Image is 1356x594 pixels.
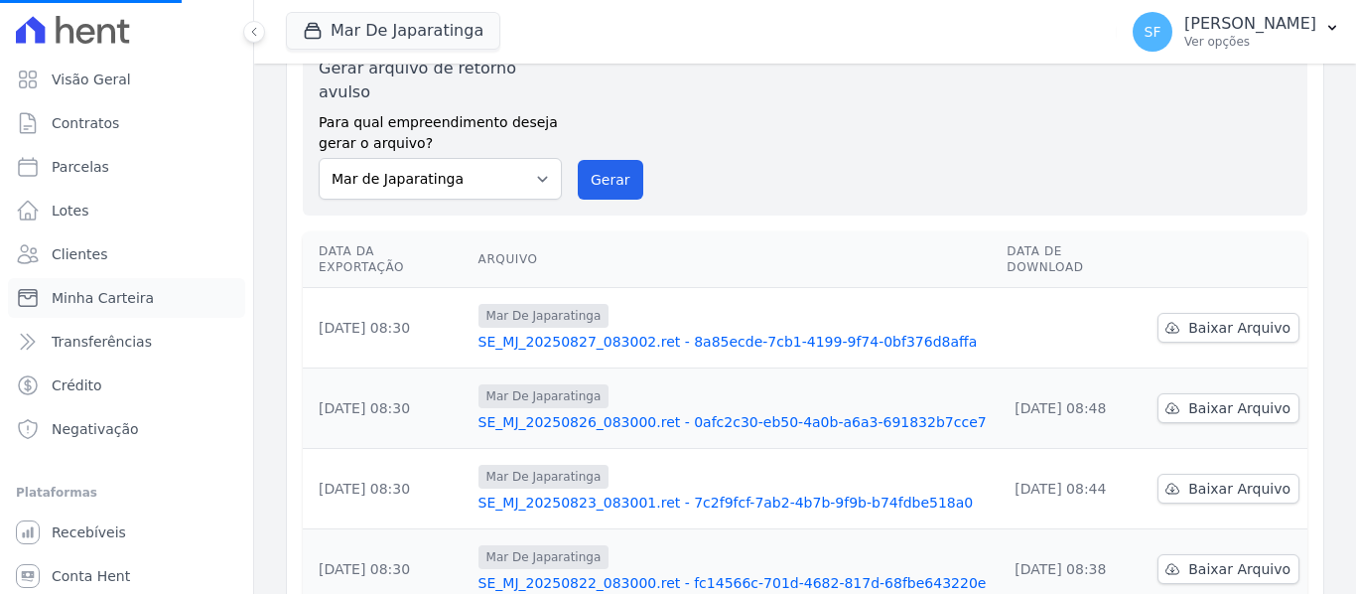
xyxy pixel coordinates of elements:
[52,522,126,542] span: Recebíveis
[1117,4,1356,60] button: SF [PERSON_NAME] Ver opções
[471,231,1000,288] th: Arquivo
[478,384,610,408] span: Mar De Japaratinga
[999,231,1150,288] th: Data de Download
[1157,474,1299,504] a: Baixar Arquivo
[16,481,237,505] div: Plataformas
[303,369,471,449] td: [DATE] 08:30
[478,465,610,489] span: Mar De Japaratinga
[1188,559,1290,579] span: Baixar Arquivo
[999,449,1150,529] td: [DATE] 08:44
[303,231,471,288] th: Data da Exportação
[286,12,500,50] button: Mar De Japaratinga
[52,332,152,352] span: Transferências
[999,369,1150,449] td: [DATE] 08:48
[52,113,119,133] span: Contratos
[1157,393,1299,423] a: Baixar Arquivo
[52,288,154,308] span: Minha Carteira
[8,278,245,318] a: Minha Carteira
[303,288,471,369] td: [DATE] 08:30
[52,244,107,264] span: Clientes
[578,160,643,200] button: Gerar
[478,545,610,569] span: Mar De Japaratinga
[8,322,245,362] a: Transferências
[478,332,992,352] a: SE_MJ_20250827_083002.ret - 8a85ecde-7cb1-4199-9f74-0bf376d8affa
[8,103,245,143] a: Contratos
[8,191,245,230] a: Lotes
[303,449,471,529] td: [DATE] 08:30
[1184,14,1316,34] p: [PERSON_NAME]
[1157,313,1299,343] a: Baixar Arquivo
[1188,479,1290,499] span: Baixar Arquivo
[52,201,89,221] span: Lotes
[8,234,245,274] a: Clientes
[1188,318,1290,338] span: Baixar Arquivo
[8,513,245,552] a: Recebíveis
[1188,398,1290,418] span: Baixar Arquivo
[478,493,992,513] a: SE_MJ_20250823_083001.ret - 7c2f9fcf-7ab2-4b7b-9f9b-b74fdbe518a0
[1184,34,1316,50] p: Ver opções
[319,104,562,154] label: Para qual empreendimento deseja gerar o arquivo?
[52,419,139,439] span: Negativação
[478,573,992,593] a: SE_MJ_20250822_083000.ret - fc14566c-701d-4682-817d-68fbe643220e
[1157,554,1299,584] a: Baixar Arquivo
[52,70,131,89] span: Visão Geral
[8,147,245,187] a: Parcelas
[478,412,992,432] a: SE_MJ_20250826_083000.ret - 0afc2c30-eb50-4a0b-a6a3-691832b7cce7
[8,409,245,449] a: Negativação
[52,375,102,395] span: Crédito
[8,366,245,405] a: Crédito
[8,60,245,99] a: Visão Geral
[52,566,130,586] span: Conta Hent
[1145,25,1161,39] span: SF
[478,304,610,328] span: Mar De Japaratinga
[52,157,109,177] span: Parcelas
[319,57,562,104] label: Gerar arquivo de retorno avulso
